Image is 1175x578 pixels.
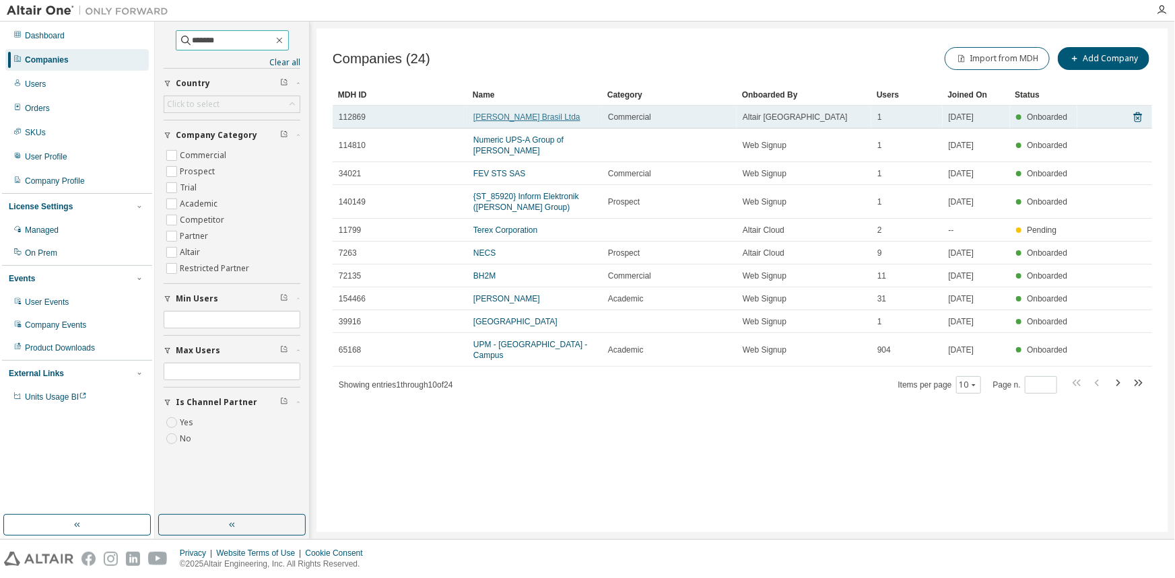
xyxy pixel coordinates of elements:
span: 34021 [339,168,361,179]
a: BH2M [473,271,496,281]
label: Commercial [180,147,229,164]
span: Altair Cloud [743,248,784,258]
img: linkedin.svg [126,552,140,566]
label: Competitor [180,212,227,228]
span: [DATE] [949,140,974,151]
span: Items per page [898,376,981,394]
span: Country [176,78,210,89]
label: Altair [180,244,203,260]
div: Click to select [167,99,220,110]
span: Academic [608,293,644,304]
div: Users [25,79,46,89]
span: Web Signup [743,168,786,179]
span: Clear filter [280,78,288,89]
a: Terex Corporation [473,225,537,235]
span: Onboarded [1027,317,1067,326]
a: FEV STS SAS [473,169,525,178]
a: UPM - [GEOGRAPHIC_DATA] - Campus [473,340,588,360]
a: [PERSON_NAME] Brasil Ltda [473,112,580,122]
span: [DATE] [949,168,974,179]
div: Privacy [180,548,216,558]
span: Showing entries 1 through 10 of 24 [339,380,453,390]
a: Clear all [164,57,300,68]
span: Clear filter [280,345,288,356]
span: 114810 [339,140,366,151]
button: Country [164,69,300,98]
img: altair_logo.svg [4,552,73,566]
button: Is Channel Partner [164,388,300,417]
img: Altair One [7,4,175,17]
button: Company Category [164,120,300,150]
span: Onboarded [1027,294,1067,303]
label: Prospect [180,164,217,180]
span: 65168 [339,345,361,355]
p: © 2025 Altair Engineering, Inc. All Rights Reserved. [180,558,371,570]
div: Joined On [948,84,1005,106]
span: Company Category [176,130,257,141]
span: 72135 [339,270,361,281]
span: Web Signup [743,345,786,355]
span: 1 [877,196,882,207]
span: Min Users [176,293,218,304]
div: User Profile [25,151,67,162]
span: Onboarded [1027,169,1067,178]
span: 11799 [339,225,361,236]
span: 904 [877,345,891,355]
span: Altair [GEOGRAPHIC_DATA] [743,112,848,122]
span: [DATE] [949,270,974,281]
span: Commercial [608,168,651,179]
div: Company Profile [25,176,85,186]
span: Pending [1027,225,1056,235]
div: Users [877,84,937,106]
div: Companies [25,55,69,65]
span: 2 [877,225,882,236]
span: [DATE] [949,293,974,304]
span: 11 [877,270,886,281]
button: Max Users [164,336,300,365]
div: External Links [9,368,64,379]
span: Units Usage BI [25,392,87,402]
a: Numeric UPS-A Group of [PERSON_NAME] [473,135,564,155]
div: Cookie Consent [305,548,370,558]
span: Max Users [176,345,220,356]
span: [DATE] [949,316,974,327]
img: instagram.svg [104,552,118,566]
span: Clear filter [280,397,288,408]
span: Commercial [608,112,651,122]
span: Web Signup [743,140,786,151]
label: No [180,431,194,447]
div: Category [607,84,731,106]
span: 1 [877,112,882,122]
button: Import from MDH [945,47,1050,70]
div: Product Downloads [25,342,95,353]
span: Altair Cloud [743,225,784,236]
span: Prospect [608,248,640,258]
button: Min Users [164,284,300,314]
span: Onboarded [1027,345,1067,355]
span: [DATE] [949,345,974,355]
span: Web Signup [743,316,786,327]
span: 39916 [339,316,361,327]
span: Page n. [993,376,1057,394]
span: Academic [608,345,644,355]
a: [GEOGRAPHIC_DATA] [473,317,558,326]
a: NECS [473,248,496,258]
span: Companies (24) [333,51,430,67]
span: [DATE] [949,196,974,207]
span: Is Channel Partner [176,397,257,408]
span: [DATE] [949,248,974,258]
div: Dashboard [25,30,65,41]
span: 1 [877,316,882,327]
label: Academic [180,196,220,212]
span: Onboarded [1027,248,1067,258]
span: Clear filter [280,130,288,141]
label: Partner [180,228,211,244]
span: Clear filter [280,293,288,304]
span: -- [949,225,954,236]
div: License Settings [9,201,73,212]
span: 1 [877,168,882,179]
a: [PERSON_NAME] [473,294,540,303]
div: Managed [25,225,59,236]
span: Onboarded [1027,112,1067,122]
span: Onboarded [1027,197,1067,207]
